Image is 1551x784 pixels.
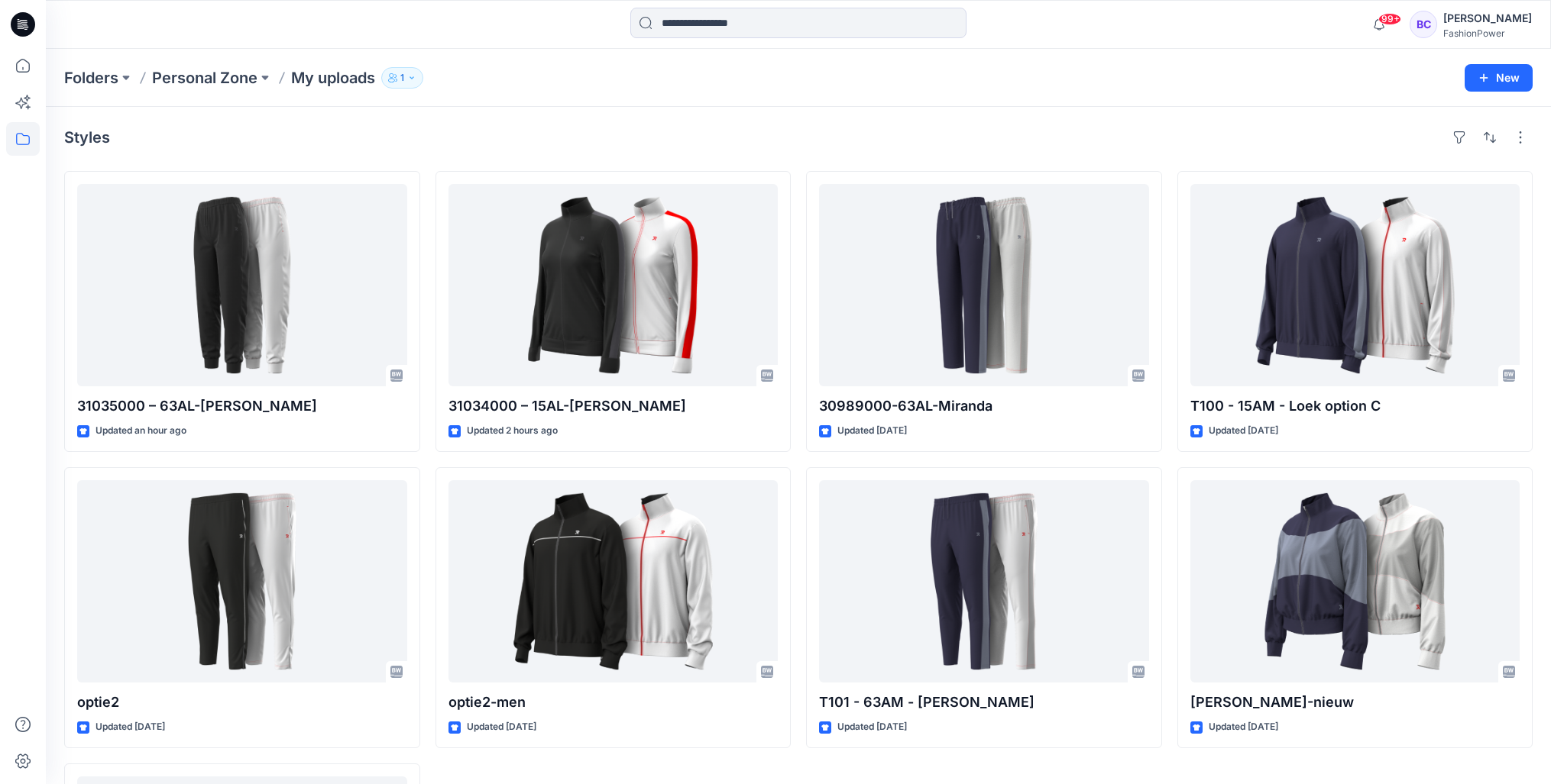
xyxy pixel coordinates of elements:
button: 1 [381,67,423,89]
p: My uploads [291,67,375,89]
p: Updated [DATE] [837,423,907,439]
div: FashionPower [1443,27,1532,39]
a: T100 - 15AM - Loek option C [1190,184,1520,386]
a: 30989000-63AL-Miranda [819,184,1149,386]
p: 31034000 – 15AL-[PERSON_NAME] [448,395,779,417]
button: New [1465,64,1533,92]
p: Updated [DATE] [1209,423,1278,439]
p: [PERSON_NAME]-nieuw [1190,692,1520,713]
p: optie2-men [448,692,779,713]
p: T100 - 15AM - Loek option C [1190,395,1520,417]
p: Updated [DATE] [837,719,907,735]
a: Folders [64,67,118,89]
div: BC [1410,11,1437,38]
h4: Styles [64,128,110,147]
a: 31035000 – 63AL-Molly [77,184,407,386]
p: Updated [DATE] [467,719,536,735]
p: 30989000-63AL-Miranda [819,395,1149,417]
a: T101 - 63AM - Logan [819,480,1149,682]
div: [PERSON_NAME] [1443,9,1532,27]
p: Updated [DATE] [1209,719,1278,735]
a: optie2 [77,480,407,682]
p: Updated [DATE] [96,719,165,735]
a: 31034000 – 15AL-Molly [448,184,779,386]
p: Updated an hour ago [96,423,186,439]
span: 99+ [1378,13,1401,25]
a: Personal Zone [152,67,257,89]
a: optie2-men [448,480,779,682]
a: Lina-nieuw [1190,480,1520,682]
p: optie2 [77,692,407,713]
p: 31035000 – 63AL-[PERSON_NAME] [77,395,407,417]
p: 1 [400,69,404,86]
p: T101 - 63AM - [PERSON_NAME] [819,692,1149,713]
p: Updated 2 hours ago [467,423,558,439]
